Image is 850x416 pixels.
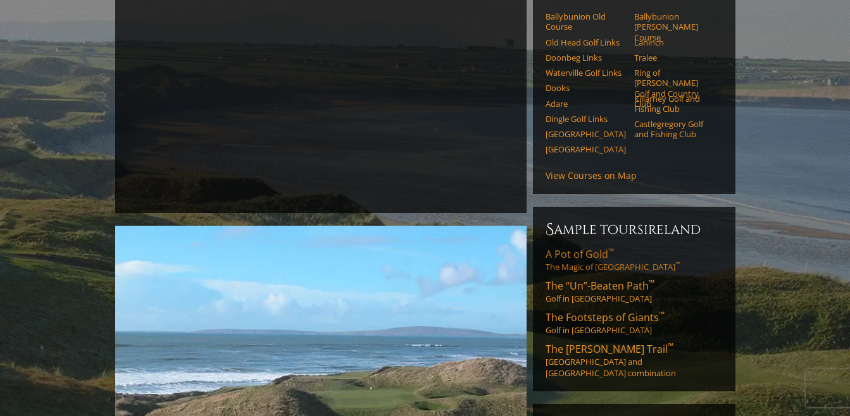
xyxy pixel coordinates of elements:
a: Lahinch [634,37,715,47]
a: [GEOGRAPHIC_DATA] [546,144,626,154]
a: Castlegregory Golf and Fishing Club [634,119,715,140]
a: Ring of [PERSON_NAME] Golf and Country Club [634,68,715,109]
a: Dingle Golf Links [546,114,626,124]
a: Doonbeg Links [546,52,626,63]
a: The Footsteps of Giants™Golf in [GEOGRAPHIC_DATA] [546,310,723,336]
a: Dooks [546,83,626,93]
a: Killarney Golf and Fishing Club [634,94,715,114]
a: Adare [546,99,626,109]
sup: ™ [608,246,614,257]
a: A Pot of Gold™The Magic of [GEOGRAPHIC_DATA]™ [546,247,723,272]
a: The [PERSON_NAME] Trail™[GEOGRAPHIC_DATA] and [GEOGRAPHIC_DATA] combination [546,342,723,379]
sup: ™ [649,278,654,288]
sup: ™ [675,260,680,269]
span: The “Un”-Beaten Path [546,279,654,293]
span: A Pot of Gold [546,247,614,261]
sup: ™ [668,341,673,352]
span: The Footsteps of Giants [546,310,665,324]
h6: Sample ToursIreland [546,219,723,240]
a: The “Un”-Beaten Path™Golf in [GEOGRAPHIC_DATA] [546,279,723,304]
a: Ballybunion Old Course [546,11,626,32]
sup: ™ [659,309,665,320]
a: Waterville Golf Links [546,68,626,78]
a: [GEOGRAPHIC_DATA] [546,129,626,139]
a: Old Head Golf Links [546,37,626,47]
a: Tralee [634,52,715,63]
span: The [PERSON_NAME] Trail [546,342,673,356]
a: Ballybunion [PERSON_NAME] Course [634,11,715,42]
a: View Courses on Map [546,169,637,181]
